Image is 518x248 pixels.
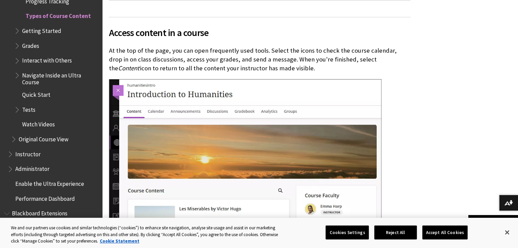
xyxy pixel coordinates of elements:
[22,25,61,34] span: Getting Started
[15,193,75,202] span: Performance Dashboard
[118,64,139,72] span: Content
[374,225,417,240] button: Reject All
[19,134,68,143] span: Original Course View
[15,178,84,187] span: Enable the Ultra Experience
[109,25,410,40] span: Access content in a course
[22,104,35,113] span: Tests
[26,11,91,20] span: Types of Course Content
[326,225,368,240] button: Cookies Settings
[22,70,97,86] span: Navigate Inside an Ultra Course
[100,238,139,244] a: More information about your privacy, opens in a new tab
[500,225,515,240] button: Close
[15,163,49,173] span: Administrator
[422,225,468,240] button: Accept All Cookies
[22,89,50,98] span: Quick Start
[22,55,72,64] span: Interact with Others
[12,208,67,217] span: Blackboard Extensions
[22,119,55,128] span: Watch Videos
[15,148,41,158] span: Instructor
[109,46,410,73] p: At the top of the page, you can open frequently used tools. Select the icons to check the course ...
[11,225,285,245] div: We and our partners use cookies and similar technologies (“cookies”) to enhance site navigation, ...
[22,40,39,49] span: Grades
[468,215,518,228] a: Back to top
